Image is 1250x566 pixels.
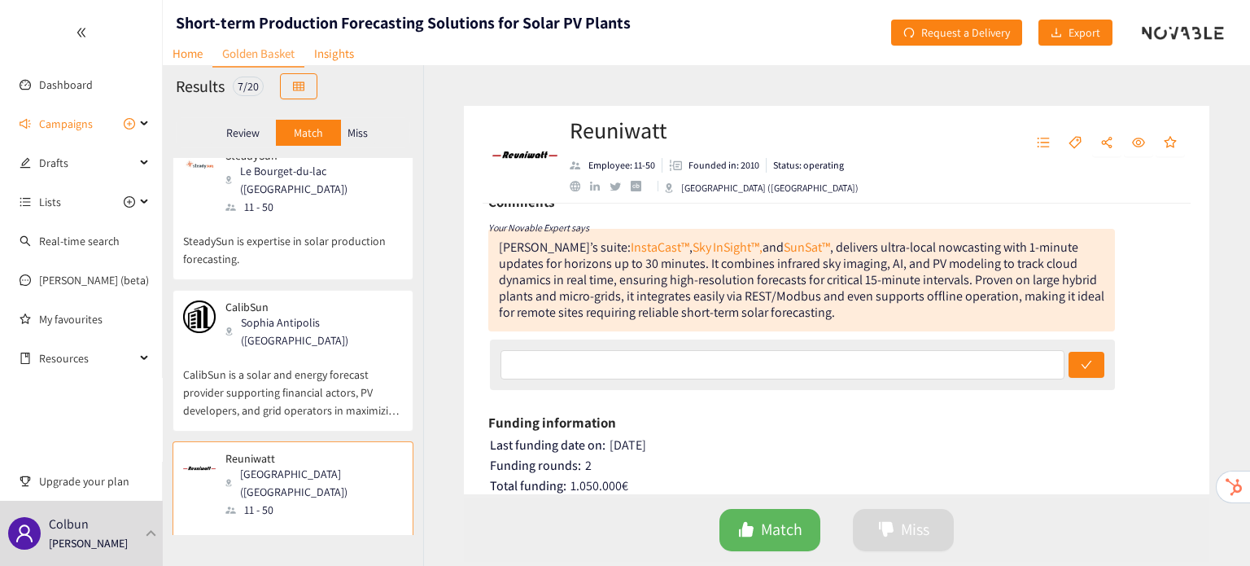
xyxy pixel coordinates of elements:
button: tag [1060,130,1090,156]
a: Real-time search [39,234,120,248]
span: dislike [878,521,894,540]
a: Insights [304,41,364,66]
button: check [1069,352,1104,378]
p: CalibSun [225,301,391,314]
img: Snapshot of the company's website [183,149,216,182]
button: likeMatch [719,509,820,551]
a: My favourites [39,303,150,336]
h2: Reuniwatt [570,114,859,147]
div: [DATE] [490,437,1186,454]
button: dislikeMiss [853,509,954,551]
a: website [570,181,590,191]
img: Company Logo [492,122,557,187]
span: Export [1069,24,1100,42]
p: Review [226,126,260,139]
iframe: Chat Widget [1169,488,1250,566]
span: Last funding date on: [490,437,605,454]
span: eye [1132,136,1145,151]
span: trophy [20,476,31,487]
button: unordered-list [1029,130,1058,156]
div: 1.050.000 € [490,478,1186,494]
span: edit [20,157,31,169]
span: Drafts [39,147,135,179]
button: star [1156,130,1185,156]
span: Lists [39,186,61,218]
li: Employees [570,158,662,173]
div: 11 - 50 [225,501,401,519]
div: Le Bourget-du-lac ([GEOGRAPHIC_DATA]) [225,162,401,198]
span: redo [903,27,915,40]
img: Snapshot of the company's website [183,452,216,485]
p: Founded in: 2010 [688,158,759,173]
h1: Short-term Production Forecasting Solutions for Solar PV Plants [176,11,631,34]
p: [PERSON_NAME] [49,534,128,552]
span: like [738,521,754,540]
a: [PERSON_NAME] (beta) [39,273,149,287]
span: Request a Delivery [921,24,1010,42]
a: twitter [610,182,630,191]
p: Match [294,126,323,139]
button: share-alt [1092,130,1121,156]
div: 2 [490,458,1186,474]
li: Founded in year [662,158,767,173]
div: [GEOGRAPHIC_DATA] ([GEOGRAPHIC_DATA]) [665,181,859,195]
span: Upgrade your plan [39,465,150,498]
button: eye [1124,130,1153,156]
button: downloadExport [1038,20,1112,46]
span: star [1164,136,1177,151]
a: linkedin [590,182,610,191]
span: Resources [39,342,135,375]
p: Colbun [49,514,89,534]
a: Home [163,41,212,66]
span: book [20,353,31,364]
span: Campaigns [39,107,93,140]
span: Miss [901,517,929,542]
div: 7 / 20 [233,77,264,96]
p: SteadySun is expertise in solar production forecasting. [183,216,403,268]
p: Miss [347,126,368,139]
a: Dashboard [39,77,93,92]
span: sound [20,118,31,129]
button: table [280,73,317,99]
span: user [15,524,34,543]
span: unordered-list [1037,136,1050,151]
i: Your Novable Expert says [488,222,589,234]
p: Employee: 11-50 [588,158,655,173]
li: Status [767,158,844,173]
span: table [293,81,304,94]
p: Status: operating [773,158,844,173]
a: Golden Basket [212,41,304,68]
a: InstaCast™ [631,239,689,256]
span: share-alt [1100,136,1113,151]
a: crunchbase [631,181,651,191]
span: tag [1069,136,1082,151]
a: SunSat™ [784,239,830,256]
span: download [1051,27,1062,40]
div: [GEOGRAPHIC_DATA] ([GEOGRAPHIC_DATA]) [225,465,401,501]
a: Sky InSight™, [693,239,763,256]
span: Match [761,517,802,542]
div: Sophia Antipolis ([GEOGRAPHIC_DATA]) [225,314,401,349]
span: Funding rounds: [490,457,581,474]
span: double-left [76,27,87,38]
p: CalibSun is a solar and energy forecast provider supporting financial actors, PV developers, and ... [183,349,403,419]
div: [PERSON_NAME]’s suite: , and , delivers ultra-local nowcasting with 1-minute updates for horizons... [499,239,1104,321]
span: plus-circle [124,196,135,208]
span: unordered-list [20,196,31,208]
span: plus-circle [124,118,135,129]
button: redoRequest a Delivery [891,20,1022,46]
span: check [1081,359,1092,372]
h2: Results [176,75,225,98]
h6: Funding information [488,410,616,435]
img: Snapshot of the company's website [183,301,216,333]
p: Reuniwatt [225,452,391,465]
span: Total funding: [490,477,566,494]
div: 11 - 50 [225,198,401,216]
